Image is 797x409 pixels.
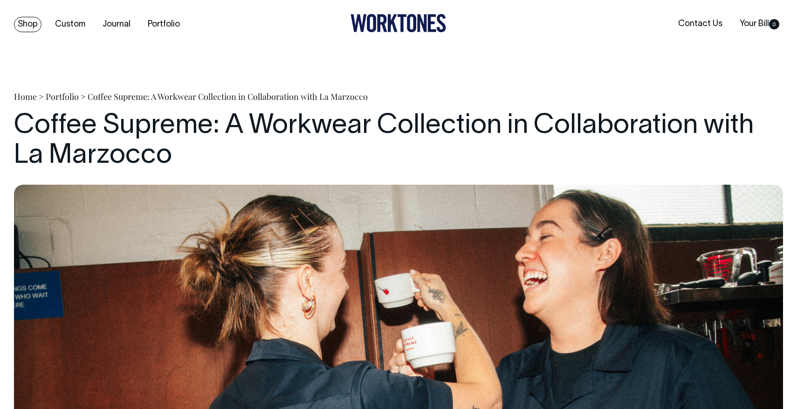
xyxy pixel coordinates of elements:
a: Home [14,91,37,102]
a: Contact Us [674,16,726,32]
span: 0 [769,19,779,29]
a: Custom [51,17,89,32]
a: Your Bill0 [736,16,783,32]
span: > [81,91,86,102]
a: Journal [99,17,134,32]
span: Coffee Supreme: A Workwear Collection in Collaboration with La Marzocco [88,91,368,102]
h1: Coffee Supreme: A Workwear Collection in Collaboration with La Marzocco [14,111,783,171]
span: > [39,91,44,102]
a: Portfolio [46,91,79,102]
a: Portfolio [144,17,184,32]
a: Shop [14,17,41,32]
